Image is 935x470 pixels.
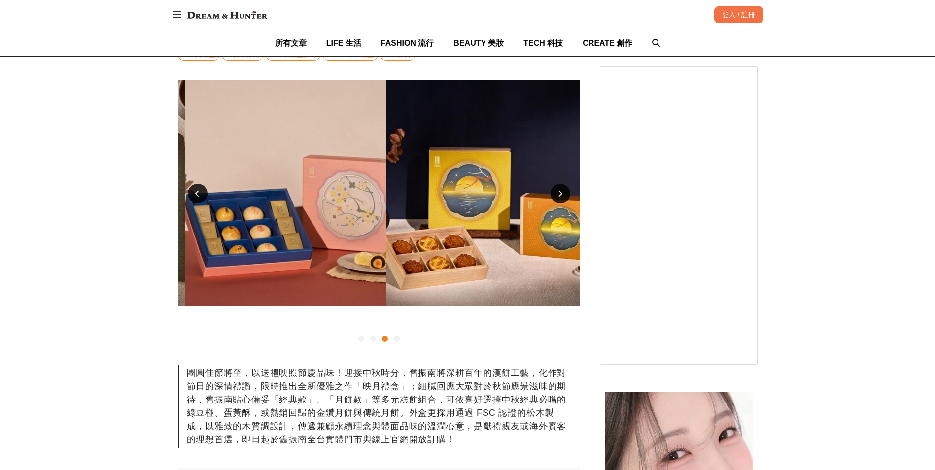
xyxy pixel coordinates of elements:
a: FASHION 流行 [381,30,434,56]
span: BEAUTY 美妝 [453,39,504,47]
a: BEAUTY 美妝 [453,30,504,56]
a: 所有文章 [275,30,307,56]
a: LIFE 生活 [326,30,361,56]
div: 登入 / 註冊 [714,6,763,23]
a: CREATE 創作 [583,30,632,56]
img: Dream & Hunter [182,6,272,24]
span: CREATE 創作 [583,39,632,47]
span: LIFE 生活 [326,39,361,47]
span: 所有文章 [275,39,307,47]
span: FASHION 流行 [381,39,434,47]
img: 98aaf051-4136-408c-b205-c18967386987.jpg [185,80,587,306]
a: TECH 科技 [523,30,563,56]
div: 團圓佳節將至，以送禮映照節慶品味！迎接中秋時分，舊振南將深耕百年的漢餅工藝，化作對節日的深情禮讚，限時推出全新優雅之作「映月禮盒」；細膩回應大眾對於秋節應景滋味的期待，舊振南貼心備妥「經典款」、... [178,365,580,448]
span: TECH 科技 [523,39,563,47]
